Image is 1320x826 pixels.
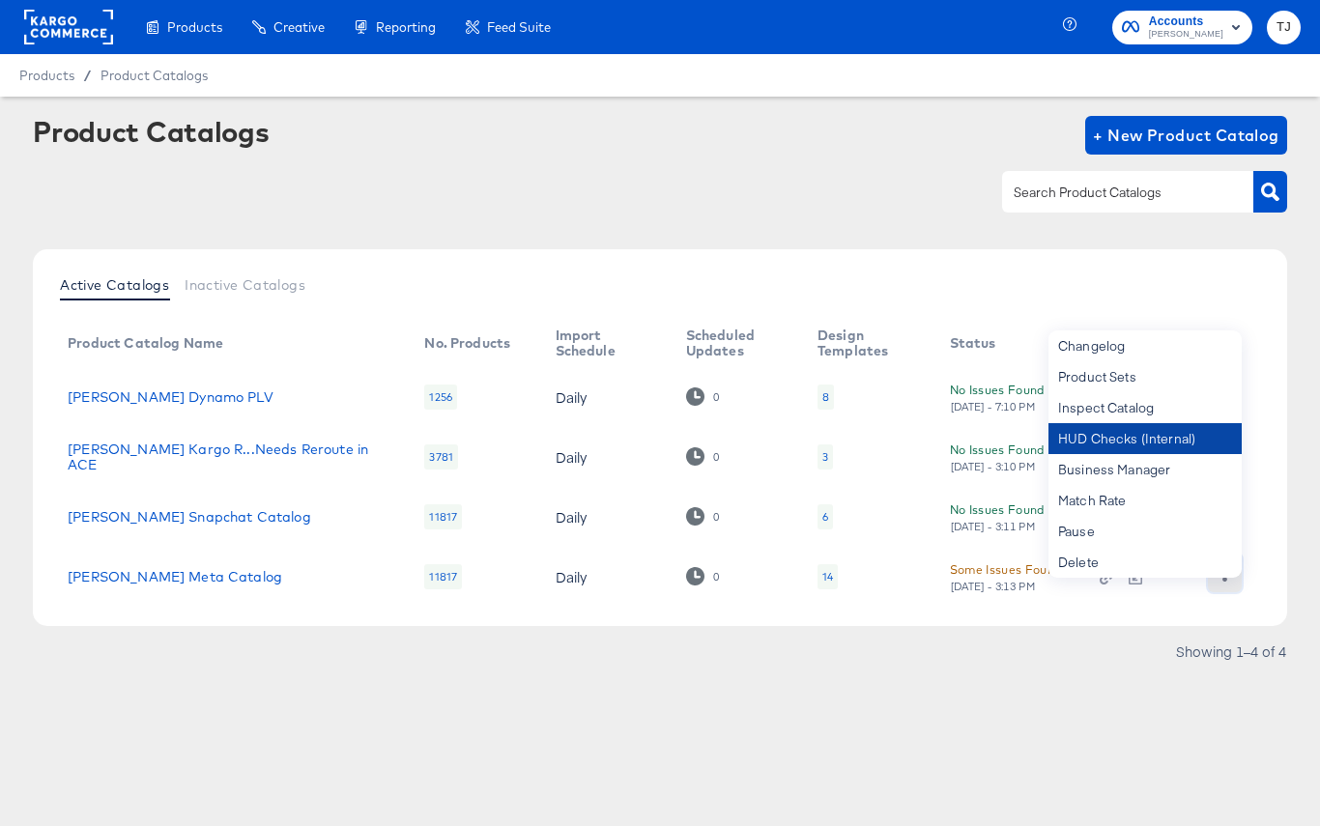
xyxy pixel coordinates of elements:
[712,570,720,584] div: 0
[540,487,671,547] td: Daily
[60,277,169,293] span: Active Catalogs
[100,68,208,83] a: Product Catalogs
[540,367,671,427] td: Daily
[1048,361,1242,392] div: Product Sets
[1084,321,1191,367] th: Action
[376,19,436,35] span: Reporting
[686,387,720,406] div: 0
[1048,547,1242,578] div: Delete
[487,19,551,35] span: Feed Suite
[424,444,458,470] div: 3781
[1267,11,1301,44] button: TJ
[68,509,311,525] a: [PERSON_NAME] Snapchat Catalog
[19,68,74,83] span: Products
[1149,12,1223,32] span: Accounts
[950,559,1062,580] div: Some Issues Found
[540,427,671,487] td: Daily
[950,559,1062,593] button: Some Issues Found[DATE] - 3:13 PM
[68,569,282,584] a: [PERSON_NAME] Meta Catalog
[1085,116,1287,155] button: + New Product Catalog
[712,450,720,464] div: 0
[1192,321,1266,367] th: More
[822,449,828,465] div: 3
[712,390,720,404] div: 0
[1048,423,1242,454] div: HUD Checks (Internal)
[818,328,911,358] div: Design Templates
[1048,485,1242,516] div: Match Rate
[273,19,325,35] span: Creative
[540,547,671,607] td: Daily
[686,567,720,585] div: 0
[1048,516,1242,547] div: Pause
[167,19,222,35] span: Products
[686,447,720,466] div: 0
[1112,11,1252,44] button: Accounts[PERSON_NAME]
[424,335,510,351] div: No. Products
[74,68,100,83] span: /
[185,277,305,293] span: Inactive Catalogs
[1175,644,1287,658] div: Showing 1–4 of 4
[1048,454,1242,485] div: Business Manager
[822,389,829,405] div: 8
[822,569,833,584] div: 14
[33,116,269,147] div: Product Catalogs
[818,444,833,470] div: 3
[424,564,462,589] div: 11817
[1048,330,1242,361] div: Changelog
[1149,27,1223,43] span: [PERSON_NAME]
[1048,392,1242,423] div: Inspect Catalog
[818,564,838,589] div: 14
[1010,182,1216,204] input: Search Product Catalogs
[950,580,1037,593] div: [DATE] - 3:13 PM
[686,507,720,526] div: 0
[818,504,833,529] div: 6
[934,321,1085,367] th: Status
[822,509,828,525] div: 6
[818,385,834,410] div: 8
[424,504,462,529] div: 11817
[1093,122,1279,149] span: + New Product Catalog
[556,328,647,358] div: Import Schedule
[68,335,223,351] div: Product Catalog Name
[712,510,720,524] div: 0
[68,441,386,472] a: [PERSON_NAME] Kargo R...Needs Reroute in ACE
[68,389,273,405] a: [PERSON_NAME] Dynamo PLV
[424,385,457,410] div: 1256
[686,328,779,358] div: Scheduled Updates
[1275,16,1293,39] span: TJ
